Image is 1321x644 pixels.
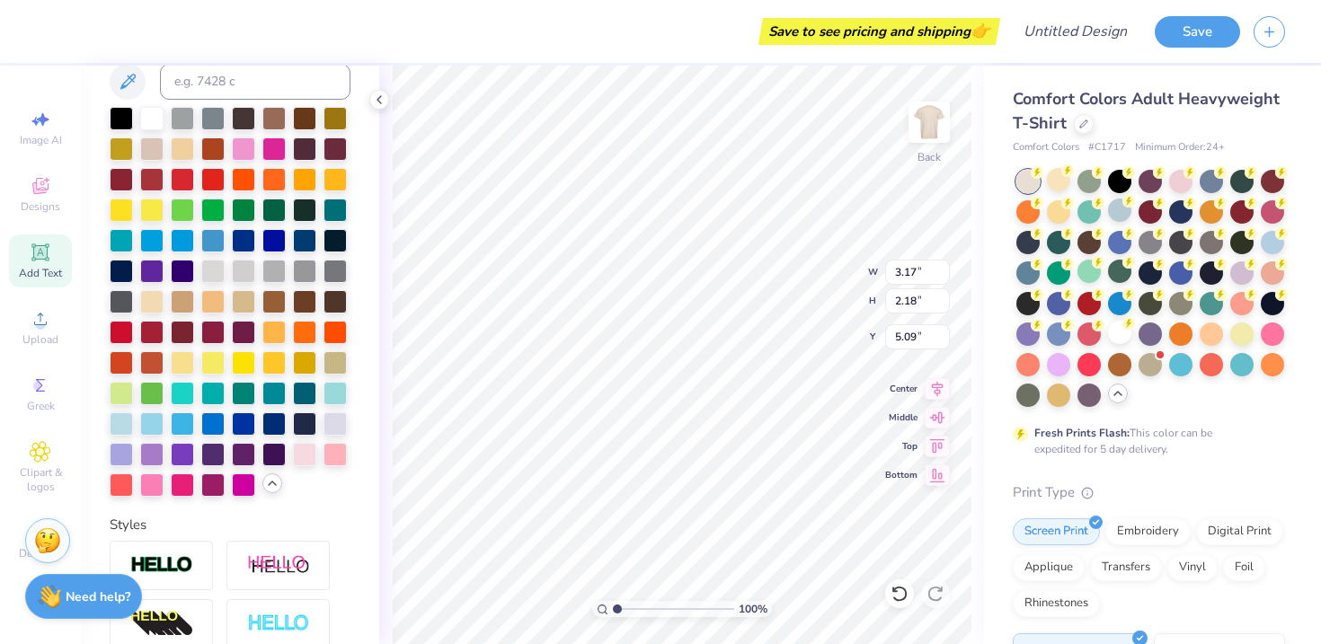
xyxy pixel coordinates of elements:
div: Save to see pricing and shipping [763,18,996,45]
span: Upload [22,332,58,347]
span: Top [885,440,918,453]
input: Untitled Design [1009,13,1141,49]
div: Embroidery [1105,518,1191,545]
div: Screen Print [1013,518,1100,545]
span: Center [885,383,918,395]
span: 👉 [971,20,990,41]
img: Shadow [247,554,310,577]
span: Minimum Order: 24 + [1135,140,1225,155]
strong: Need help? [66,588,130,605]
div: Vinyl [1167,554,1218,581]
span: Middle [885,411,918,424]
button: Save [1155,16,1240,48]
div: Foil [1223,554,1265,581]
img: Stroke [130,555,193,576]
img: Negative Space [247,613,310,634]
span: 100 % [739,601,767,617]
input: e.g. 7428 c [160,64,350,100]
span: Decorate [19,546,62,560]
div: This color can be expedited for 5 day delivery. [1034,425,1255,457]
div: Rhinestones [1013,590,1100,617]
div: Styles [110,515,350,535]
img: 3d Illusion [130,610,193,639]
span: # C1717 [1088,140,1126,155]
span: Designs [21,199,60,214]
span: Image AI [20,133,62,147]
img: Back [911,104,947,140]
span: Comfort Colors Adult Heavyweight T-Shirt [1013,88,1280,134]
span: Bottom [885,469,918,481]
div: Print Type [1013,482,1285,503]
div: Digital Print [1196,518,1283,545]
span: Comfort Colors [1013,140,1079,155]
div: Transfers [1090,554,1162,581]
span: Clipart & logos [9,465,72,494]
div: Back [918,149,941,165]
strong: Fresh Prints Flash: [1034,426,1130,440]
span: Greek [27,399,55,413]
div: Applique [1013,554,1085,581]
span: Add Text [19,266,62,280]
